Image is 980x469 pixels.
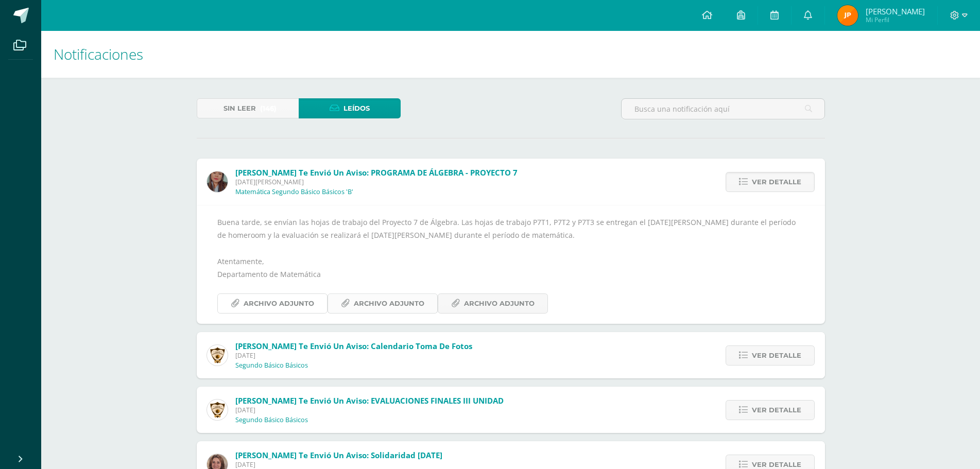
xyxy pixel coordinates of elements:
span: [PERSON_NAME] te envió un aviso: EVALUACIONES FINALES III UNIDAD [235,395,504,406]
span: Sin leer [223,99,256,118]
img: 56a73a1a4f15c79f6dbfa4a08ea075c8.png [207,171,228,192]
img: a46afb417ae587891c704af89211ce97.png [207,345,228,366]
span: [PERSON_NAME] te envió un aviso: Solidaridad [DATE] [235,450,442,460]
span: [DATE] [235,406,504,414]
span: [PERSON_NAME] [866,6,925,16]
span: [DATE][PERSON_NAME] [235,178,518,186]
span: [DATE] [235,460,442,469]
span: Ver detalle [752,346,801,365]
span: Archivo Adjunto [244,294,314,313]
span: Mi Perfil [866,15,925,24]
span: Archivo Adjunto [354,294,424,313]
span: Leídos [343,99,370,118]
span: Ver detalle [752,401,801,420]
a: Archivo Adjunto [438,293,548,314]
span: [PERSON_NAME] te envió un aviso: PROGRAMA DE ÁLGEBRA - PROYECTO 7 [235,167,518,178]
input: Busca una notificación aquí [622,99,824,119]
span: Notificaciones [54,44,143,64]
img: a46afb417ae587891c704af89211ce97.png [207,399,228,420]
span: [PERSON_NAME] te envió un aviso: Calendario Toma de Fotos [235,341,472,351]
p: Matemática Segundo Básico Básicos 'B' [235,188,353,196]
div: Buena tarde, se envían las hojas de trabajo del Proyecto 7 de Álgebra. Las hojas de trabajo P7T1,... [217,216,804,314]
a: Sin leer(146) [197,98,299,118]
span: [DATE] [235,351,472,360]
a: Leídos [299,98,401,118]
p: Segundo Básico Básicos [235,361,308,370]
span: Ver detalle [752,172,801,192]
a: Archivo Adjunto [328,293,438,314]
span: Archivo Adjunto [464,294,535,313]
span: (146) [260,99,277,118]
p: Segundo Básico Básicos [235,416,308,424]
a: Archivo Adjunto [217,293,328,314]
img: 4b4f9fbf2b20637809bf9d5d3f782486.png [837,5,858,26]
